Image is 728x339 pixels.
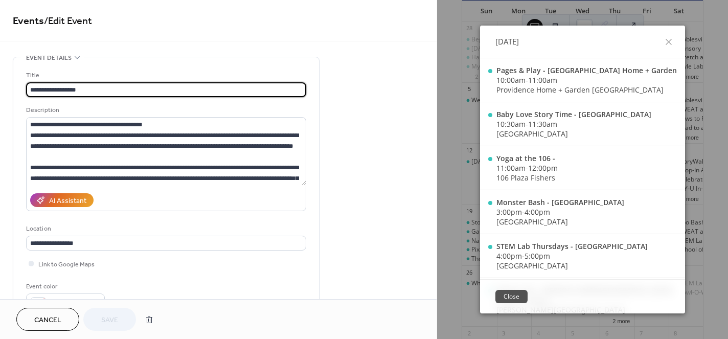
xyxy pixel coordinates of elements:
span: 11:00am [528,75,557,85]
span: - [526,163,528,173]
span: Cancel [34,315,61,326]
span: 5:00pm [525,251,550,261]
div: 106 Plaza Fishers [496,173,558,183]
div: [GEOGRAPHIC_DATA] [496,261,648,270]
div: Pages & Play - [GEOGRAPHIC_DATA] Home + Garden [496,65,677,75]
div: STEM Lab Thursdays - [GEOGRAPHIC_DATA] [496,241,648,251]
span: Link to Google Maps [38,259,95,270]
div: [GEOGRAPHIC_DATA] [496,129,651,139]
span: - [526,119,528,129]
div: Event color [26,281,103,292]
span: 10:00am [496,75,526,85]
div: Yoga at the 106 - [496,153,558,163]
span: [DATE] [495,36,519,48]
button: AI Assistant [30,193,94,207]
div: Title [26,70,304,81]
div: Monster Bash - [GEOGRAPHIC_DATA] [496,197,624,207]
span: Event details [26,53,72,63]
span: - [522,207,525,217]
span: - [526,75,528,85]
div: AI Assistant [49,196,86,207]
div: [GEOGRAPHIC_DATA] [496,217,624,227]
span: 4:00pm [496,251,522,261]
span: 11:30am [528,119,557,129]
button: Cancel [16,308,79,331]
span: 3:00pm [496,207,522,217]
button: Close [495,290,528,303]
div: Providence Home + Garden [GEOGRAPHIC_DATA] [496,85,677,95]
span: 12:00pm [528,163,558,173]
span: 4:00pm [525,207,550,217]
span: 11:00am [496,163,526,173]
span: 10:30am [496,119,526,129]
a: Events [13,11,44,31]
div: Baby Love Story Time - [GEOGRAPHIC_DATA] [496,109,651,119]
div: Location [26,223,304,234]
span: / Edit Event [44,11,92,31]
div: Description [26,105,304,116]
span: - [522,251,525,261]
